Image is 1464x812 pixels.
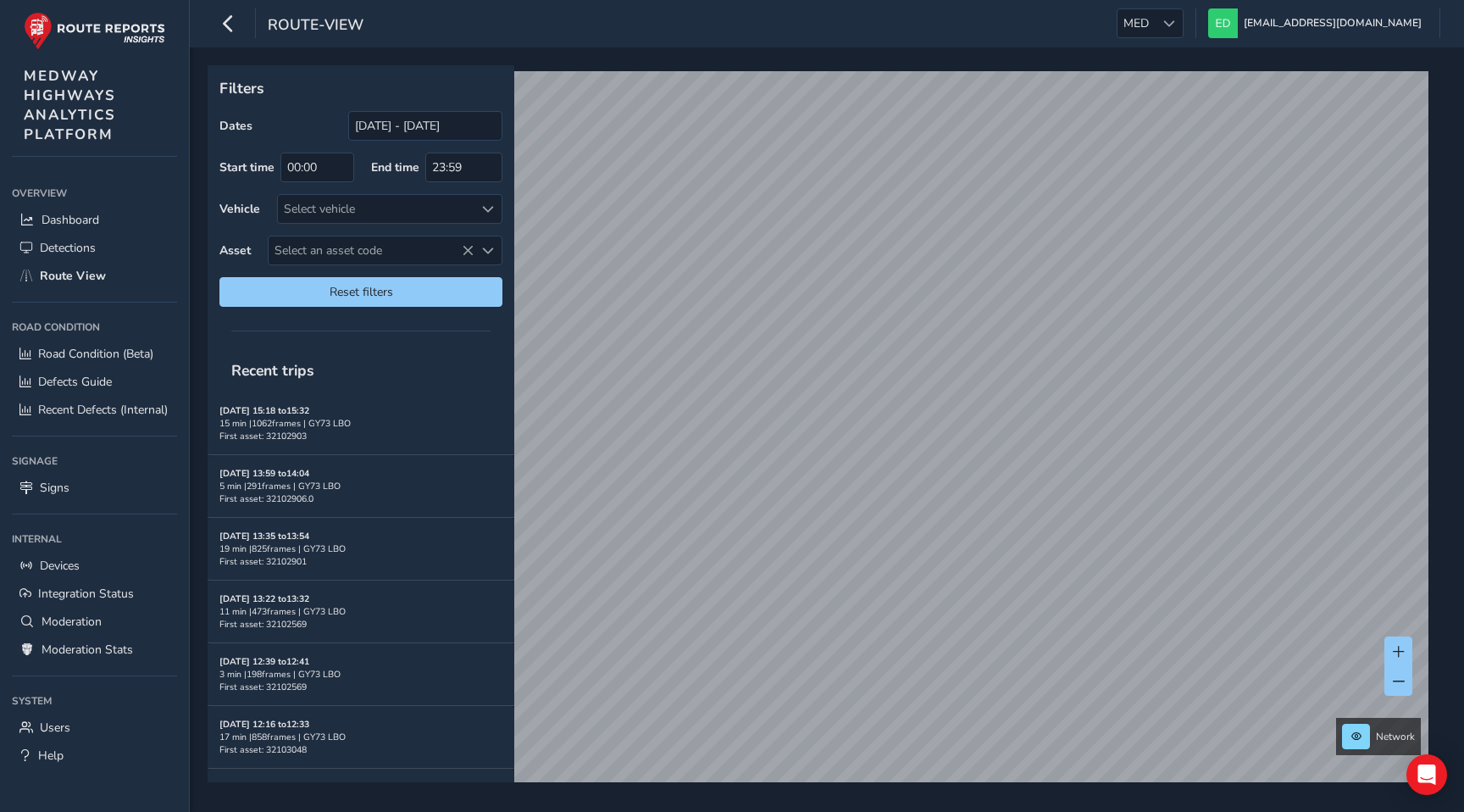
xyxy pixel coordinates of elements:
div: Overview [12,181,177,206]
div: Select an asset code [474,236,502,264]
div: Open Intercom Messenger [1406,754,1447,795]
span: First asset: 32102906.0 [219,492,313,505]
a: Devices [12,552,177,580]
label: Start time [219,159,274,175]
span: Reset filters [232,284,490,300]
strong: [DATE] 12:39 to 12:41 [219,655,309,668]
img: diamond-layout [1208,8,1238,38]
span: First asset: 32102569 [219,618,307,631]
a: Signs [12,474,177,502]
span: Detections [40,240,96,256]
div: 17 min | 858 frames | GY73 LBO [219,731,502,743]
p: Filters [219,77,502,99]
a: Moderation Stats [12,636,177,664]
span: Moderation Stats [42,642,133,658]
span: Road Condition (Beta) [38,346,153,362]
strong: [DATE] 13:22 to 13:32 [219,592,309,605]
div: Select vehicle [278,195,474,223]
span: Defects Guide [38,374,112,390]
div: 19 min | 825 frames | GY73 LBO [219,542,502,555]
a: Help [12,742,177,770]
a: Users [12,714,177,742]
span: Route View [40,268,106,284]
span: route-view [268,14,363,38]
span: First asset: 32102569 [219,681,307,693]
span: Moderation [42,614,102,630]
button: [EMAIL_ADDRESS][DOMAIN_NAME] [1208,8,1428,38]
div: Signage [12,448,177,474]
span: Select an asset code [269,236,474,264]
span: Help [38,748,64,764]
canvas: Map [213,71,1428,802]
span: MED [1117,9,1155,37]
label: Asset [219,242,251,259]
strong: [DATE] 12:16 to 12:33 [219,718,309,731]
strong: [DATE] 12:08 to 12:15 [219,781,309,793]
a: Integration Status [12,580,177,608]
a: Detections [12,234,177,262]
span: Network [1376,730,1415,743]
span: Devices [40,558,80,574]
span: MEDWAY HIGHWAYS ANALYTICS PLATFORM [24,66,116,144]
span: [EMAIL_ADDRESS][DOMAIN_NAME] [1244,8,1422,38]
span: Users [40,720,70,736]
a: Road Condition (Beta) [12,340,177,368]
span: Integration Status [38,586,134,602]
div: Internal [12,526,177,552]
div: Road Condition [12,314,177,340]
strong: [DATE] 13:59 to 14:04 [219,467,309,480]
span: Signs [40,480,69,496]
span: First asset: 32102903 [219,430,307,442]
div: 15 min | 1062 frames | GY73 LBO [219,417,502,430]
span: Recent Defects (Internal) [38,402,168,418]
span: Recent trips [219,348,326,392]
div: System [12,688,177,714]
label: Vehicle [219,201,260,217]
strong: [DATE] 13:35 to 13:54 [219,530,309,542]
div: 5 min | 291 frames | GY73 LBO [219,480,502,492]
div: 11 min | 473 frames | GY73 LBO [219,605,502,618]
a: Moderation [12,608,177,636]
span: First asset: 32102901 [219,555,307,568]
label: End time [371,159,419,175]
label: Dates [219,118,252,134]
a: Defects Guide [12,368,177,396]
button: Reset filters [219,277,502,307]
span: First asset: 32103048 [219,743,307,756]
a: Recent Defects (Internal) [12,396,177,424]
img: rr logo [24,12,165,50]
a: Route View [12,262,177,290]
span: Dashboard [42,212,99,228]
a: Dashboard [12,206,177,234]
div: 3 min | 198 frames | GY73 LBO [219,668,502,681]
strong: [DATE] 15:18 to 15:32 [219,404,309,417]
